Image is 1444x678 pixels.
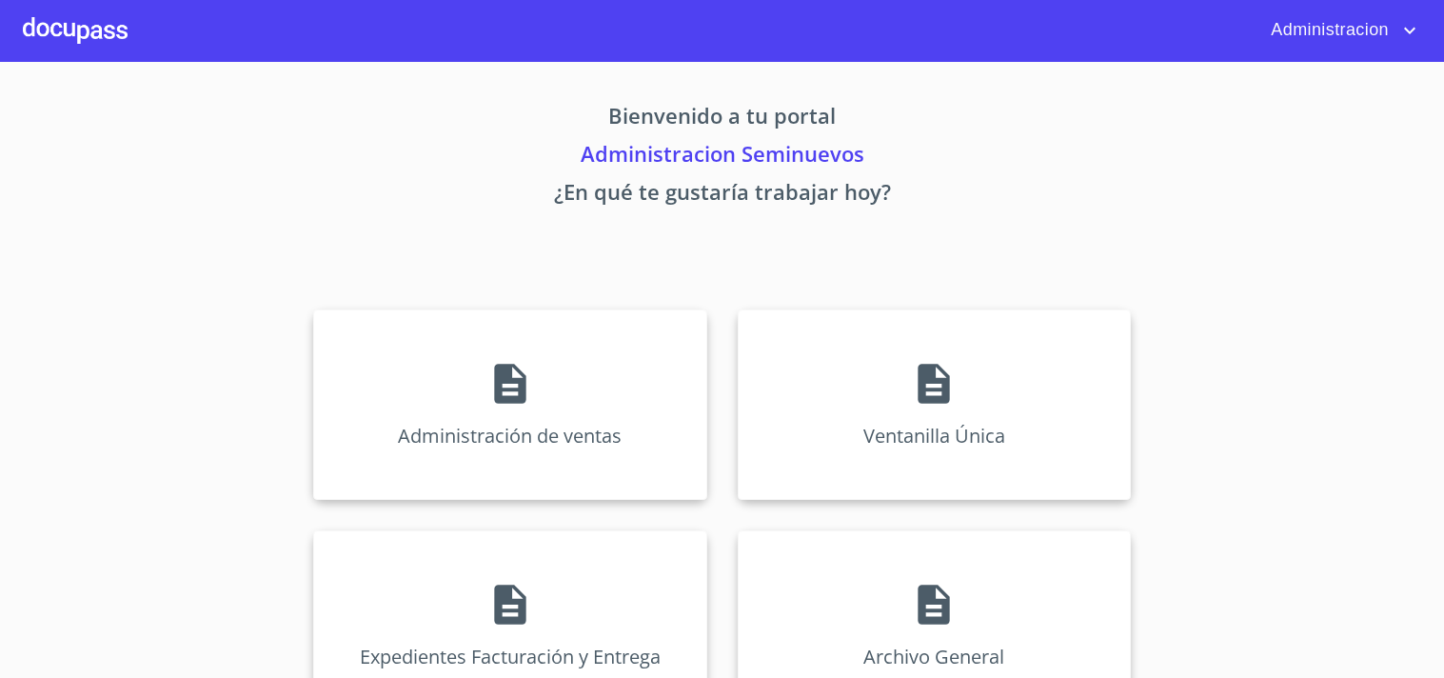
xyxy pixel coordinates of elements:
p: Ventanilla Única [863,423,1005,449]
p: Archivo General [863,644,1004,669]
p: Expedientes Facturación y Entrega [360,644,661,669]
p: ¿En qué te gustaría trabajar hoy? [136,176,1309,214]
p: Administración de ventas [398,423,622,449]
p: Bienvenido a tu portal [136,100,1309,138]
span: Administracion [1256,15,1398,46]
button: account of current user [1256,15,1421,46]
p: Administracion Seminuevos [136,138,1309,176]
